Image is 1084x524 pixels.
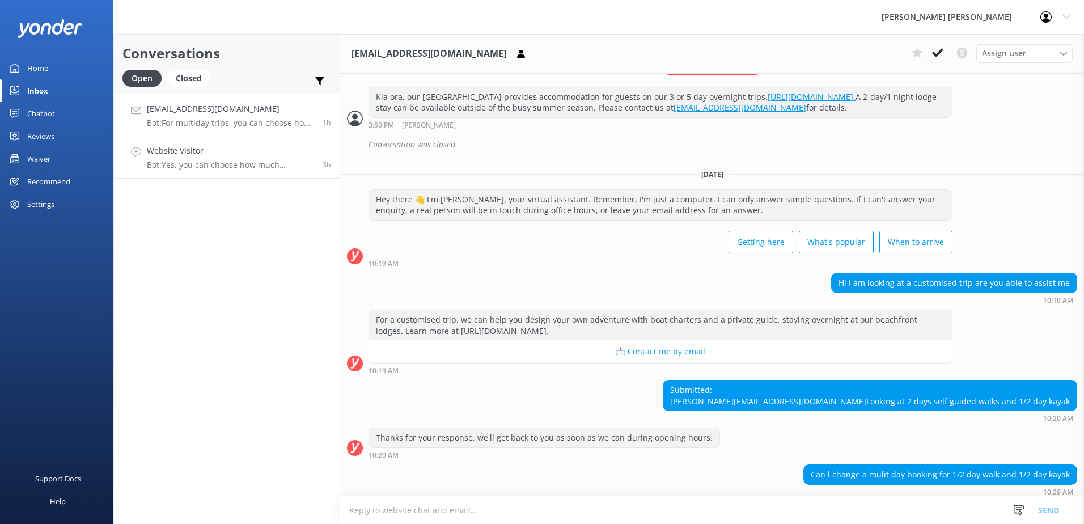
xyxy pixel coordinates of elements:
button: Getting here [729,231,793,253]
img: yonder-white-logo.png [17,19,82,38]
div: Inbox [27,79,48,102]
div: Sep 24 2025 10:20am (UTC +12:00) Pacific/Auckland [369,451,720,459]
span: [PERSON_NAME] [402,122,456,129]
div: Sep 24 2025 10:19am (UTC +12:00) Pacific/Auckland [369,366,952,374]
div: Assign User [976,44,1073,62]
p: Bot: Yes, you can choose how much kayaking and walking you want to do each day on the 3 Day Kayak... [147,160,314,170]
span: Sep 24 2025 10:31am (UTC +12:00) Pacific/Auckland [323,117,331,127]
div: Help [50,490,66,513]
strong: 10:19 AM [369,260,399,267]
div: Hey there 👋 I'm [PERSON_NAME], your virtual assistant. Remember, I'm just a computer. I can only ... [369,190,952,220]
a: [URL][DOMAIN_NAME]. [768,91,856,102]
div: Conversation was closed. [369,135,1077,154]
a: [EMAIL_ADDRESS][DOMAIN_NAME] [674,102,806,113]
h4: Website Visitor [147,145,314,157]
a: [EMAIL_ADDRESS][DOMAIN_NAME] [734,396,866,407]
strong: 10:20 AM [1043,415,1073,422]
div: Chatbot [27,102,55,125]
div: Home [27,57,48,79]
div: Kia ora, our [GEOGRAPHIC_DATA] provides accommodation for guests on our 3 or 5 day overnight trip... [369,87,952,117]
strong: 10:20 AM [369,452,399,459]
div: Sep 24 2025 10:20am (UTC +12:00) Pacific/Auckland [663,414,1077,422]
div: Sep 24 2025 10:29am (UTC +12:00) Pacific/Auckland [803,488,1077,496]
div: Settings [27,193,54,215]
div: Sep 23 2025 03:50pm (UTC +12:00) Pacific/Auckland [369,121,952,129]
button: When to arrive [879,231,952,253]
div: Recommend [27,170,70,193]
a: Open [122,71,167,84]
strong: 10:29 AM [1043,489,1073,496]
p: Bot: For multiday trips, you can choose how much kayaking and walking you want to do each day. Ho... [147,118,314,128]
div: Waiver [27,147,50,170]
h3: [EMAIL_ADDRESS][DOMAIN_NAME] [352,47,506,61]
div: Can l change a mulit day booking for 1/2 day walk and 1/2 day kayak [804,465,1077,484]
div: Thanks for your response, we'll get back to you as soon as we can during opening hours. [369,428,719,447]
button: 📩 Contact me by email [369,340,952,363]
span: Assign user [982,47,1026,60]
div: Sep 24 2025 10:19am (UTC +12:00) Pacific/Auckland [369,259,952,267]
div: Closed [167,70,210,87]
a: [EMAIL_ADDRESS][DOMAIN_NAME]Bot:For multiday trips, you can choose how much kayaking and walking ... [114,94,340,136]
span: [DATE] [695,170,730,179]
h2: Conversations [122,43,331,64]
div: Submitted: [PERSON_NAME] Looking at 2 days self guided walks and 1/2 day kayak [663,381,1077,411]
div: 2025-09-23T03:50:40.224 [347,135,1077,154]
button: What's popular [799,231,874,253]
div: Sep 24 2025 10:19am (UTC +12:00) Pacific/Auckland [831,296,1077,304]
a: Website VisitorBot:Yes, you can choose how much kayaking and walking you want to do each day on t... [114,136,340,179]
h4: [EMAIL_ADDRESS][DOMAIN_NAME] [147,103,314,115]
strong: 3:50 PM [369,122,394,129]
div: Reviews [27,125,54,147]
div: Support Docs [35,467,81,490]
strong: 10:19 AM [369,367,399,374]
div: Hi I am looking at a customised trip are you able to assist me [832,273,1077,293]
span: Sep 24 2025 09:03am (UTC +12:00) Pacific/Auckland [323,160,331,170]
div: Open [122,70,162,87]
a: Closed [167,71,216,84]
div: For a customised trip, we can help you design your own adventure with boat charters and a private... [369,310,952,340]
strong: 10:19 AM [1043,297,1073,304]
